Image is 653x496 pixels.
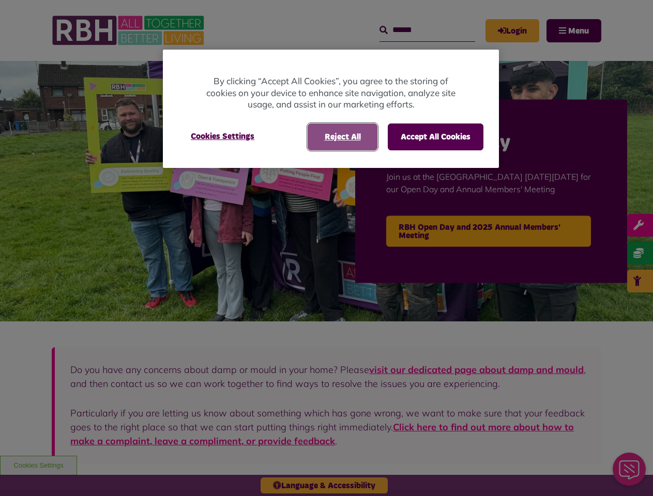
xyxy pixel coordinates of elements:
[163,50,499,168] div: Privacy
[163,50,499,168] div: Cookie banner
[388,123,483,150] button: Accept All Cookies
[6,3,39,36] div: Close Web Assistant
[204,75,458,111] p: By clicking “Accept All Cookies”, you agree to the storing of cookies on your device to enhance s...
[308,123,377,150] button: Reject All
[178,123,267,149] button: Cookies Settings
